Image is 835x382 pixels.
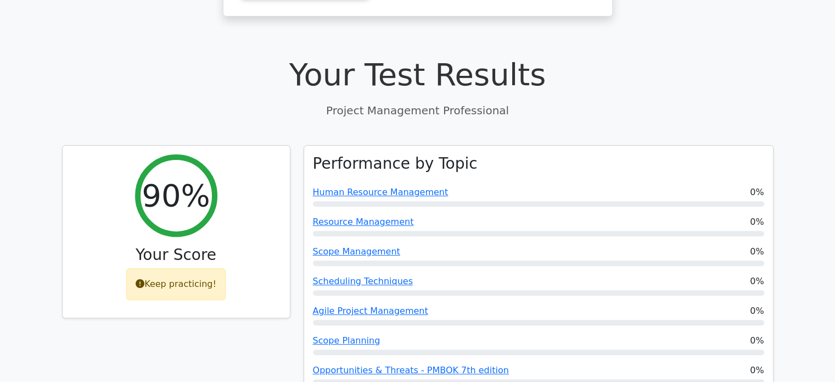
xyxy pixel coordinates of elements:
h3: Performance by Topic [313,154,478,173]
div: Keep practicing! [126,268,226,300]
p: Project Management Professional [62,102,774,119]
span: 0% [750,245,764,258]
a: Scheduling Techniques [313,276,413,286]
h3: Your Score [71,246,281,264]
a: Resource Management [313,217,414,227]
span: 0% [750,186,764,199]
h1: Your Test Results [62,56,774,93]
span: 0% [750,215,764,229]
h2: 90% [142,177,210,214]
a: Scope Planning [313,335,380,346]
a: Agile Project Management [313,306,428,316]
a: Human Resource Management [313,187,449,197]
span: 0% [750,364,764,377]
span: 0% [750,305,764,318]
span: 0% [750,275,764,288]
a: Scope Management [313,246,400,257]
span: 0% [750,334,764,347]
a: Opportunities & Threats - PMBOK 7th edition [313,365,509,375]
